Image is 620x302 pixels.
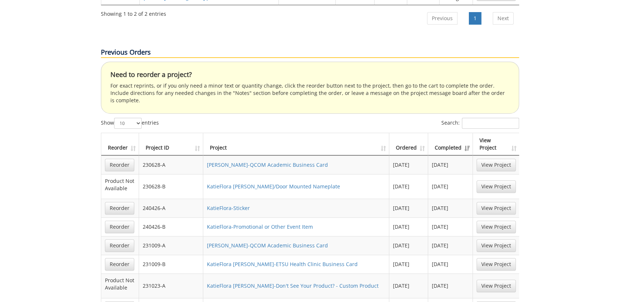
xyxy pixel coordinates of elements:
td: [DATE] [389,199,428,217]
p: Product Not Available [105,277,135,291]
a: Reorder [105,221,134,233]
p: Previous Orders [101,48,519,58]
td: [DATE] [389,217,428,236]
a: View Project [477,202,516,214]
td: [DATE] [389,155,428,174]
td: 231023-A [139,273,203,298]
a: View Project [477,180,516,193]
td: [DATE] [389,236,428,255]
td: 240426-B [139,217,203,236]
a: View Project [477,280,516,292]
td: [DATE] [428,217,473,236]
a: KatieFlora [PERSON_NAME]-Don't See Your Product? - Custom Product [207,282,379,289]
a: KatieFlora-Promotional or Other Event Item [207,223,313,230]
td: [DATE] [389,273,428,298]
h4: Need to reorder a project? [110,71,510,78]
td: [DATE] [428,155,473,174]
a: Previous [427,12,457,25]
a: 1 [469,12,481,25]
th: Ordered: activate to sort column ascending [389,133,428,155]
td: 230628-B [139,174,203,199]
td: 231009-A [139,236,203,255]
th: View Project: activate to sort column ascending [473,133,519,155]
a: [PERSON_NAME]-QCOM Academic Business Card [207,161,328,168]
a: View Project [477,221,516,233]
p: For exact reprints, or if you only need a minor text or quantity change, click the reorder button... [110,82,510,104]
label: Show entries [101,118,159,129]
p: Product Not Available [105,177,135,192]
td: 231009-B [139,255,203,273]
a: KatieFlora [PERSON_NAME]/Door Mounted Nameplate [207,183,340,190]
input: Search: [462,118,519,129]
a: Reorder [105,239,134,252]
th: Reorder: activate to sort column ascending [101,133,139,155]
td: [DATE] [428,236,473,255]
label: Search: [441,118,519,129]
div: Showing 1 to 2 of 2 entries [101,7,166,18]
td: 230628-A [139,155,203,174]
td: [DATE] [428,273,473,298]
a: Next [493,12,514,25]
select: Showentries [114,118,142,129]
a: Reorder [105,159,134,171]
a: KatieFlora-Sticker [207,205,250,211]
a: View Project [477,239,516,252]
a: Reorder [105,202,134,214]
td: [DATE] [389,255,428,273]
td: [DATE] [428,199,473,217]
th: Project ID: activate to sort column ascending [139,133,203,155]
td: [DATE] [428,174,473,199]
td: [DATE] [428,255,473,273]
th: Project: activate to sort column ascending [203,133,389,155]
td: [DATE] [389,174,428,199]
a: View Project [477,258,516,270]
td: 240426-A [139,199,203,217]
a: [PERSON_NAME]-QCOM Academic Business Card [207,242,328,249]
th: Completed: activate to sort column ascending [428,133,473,155]
a: KatieFlora [PERSON_NAME]-ETSU Health Clinic Business Card [207,261,358,268]
a: View Project [477,159,516,171]
a: Reorder [105,258,134,270]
